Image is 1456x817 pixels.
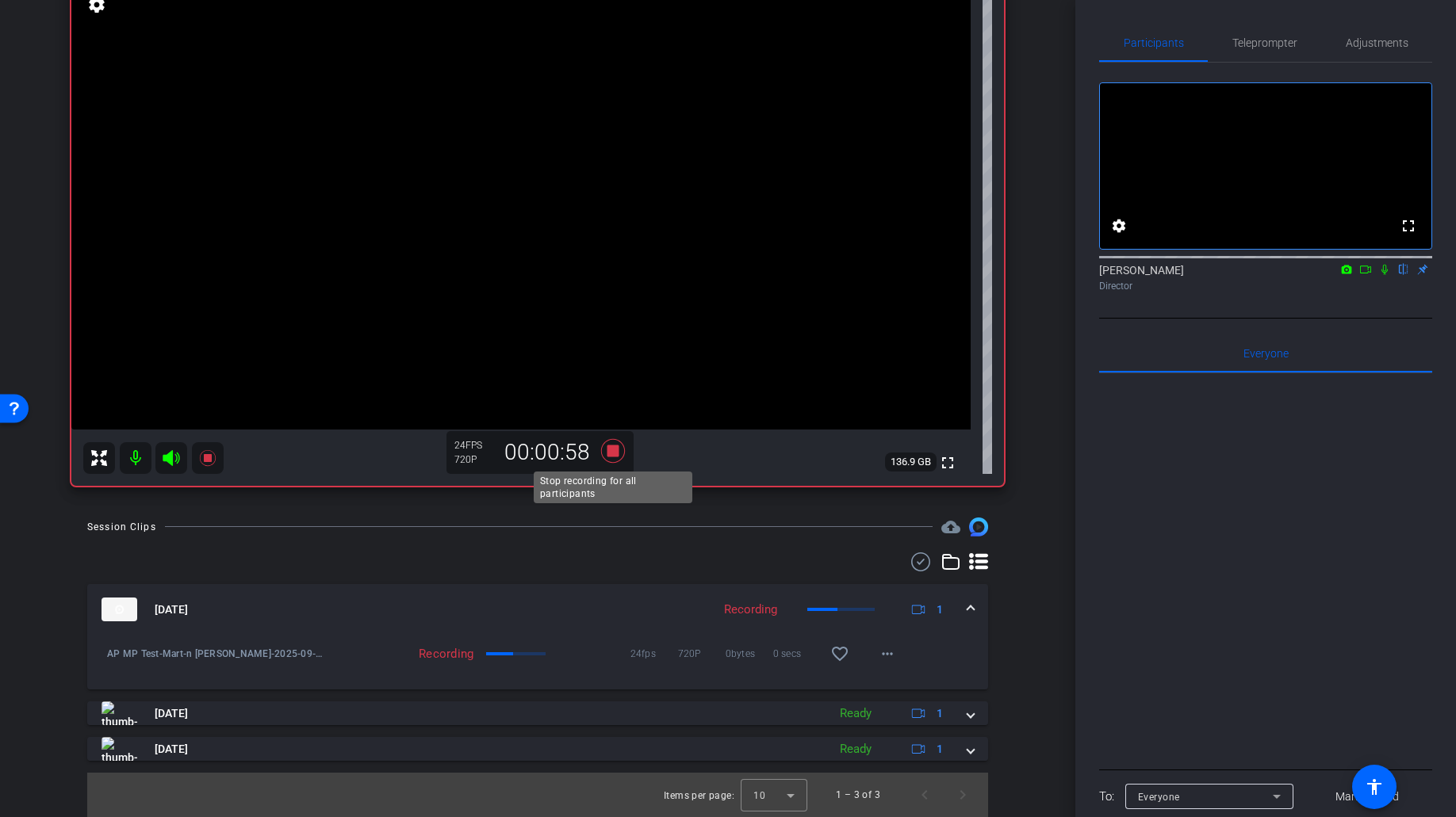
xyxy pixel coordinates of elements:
[102,737,137,761] img: thumb-nail
[87,635,988,689] div: thumb-nail[DATE]Recording1
[1346,37,1408,48] span: Adjustments
[885,452,937,471] span: 136.9 GB
[1365,777,1384,796] mat-icon: accessibility
[1099,262,1432,293] div: [PERSON_NAME]
[155,741,188,758] span: [DATE]
[630,646,678,662] span: 24fps
[1399,216,1418,235] mat-icon: fullscreen
[830,644,849,663] mat-icon: favorite_border
[466,440,482,451] span: FPS
[155,705,188,722] span: [DATE]
[1243,348,1289,359] span: Everyone
[1138,792,1180,803] span: Everyone
[773,646,821,662] span: 0 secs
[107,646,328,662] span: AP MP Test-Mart-n [PERSON_NAME]-2025-09-12-15-39-26-286-0
[832,740,879,758] div: Ready
[1099,788,1114,806] div: To:
[716,601,785,619] div: Recording
[906,776,944,814] button: Previous page
[937,601,943,618] span: 1
[155,601,188,618] span: [DATE]
[1124,37,1184,48] span: Participants
[102,597,137,621] img: thumb-nail
[941,517,960,536] span: Destinations for your clips
[944,776,982,814] button: Next page
[678,646,726,662] span: 720P
[1099,279,1432,293] div: Director
[664,788,734,804] div: Items per page:
[534,471,692,503] div: Stop recording for all participants
[969,517,988,536] img: Session clips
[1109,216,1128,235] mat-icon: settings
[454,439,494,452] div: 24
[726,646,773,662] span: 0bytes
[87,701,988,725] mat-expansion-panel-header: thumb-nail[DATE]Ready1
[832,704,879,723] div: Ready
[836,787,880,803] div: 1 – 3 of 3
[1232,37,1297,48] span: Teleprompter
[878,644,897,663] mat-icon: more_horiz
[1335,788,1399,805] span: Mark all read
[87,584,988,635] mat-expansion-panel-header: thumb-nail[DATE]Recording1
[938,453,957,472] mat-icon: fullscreen
[454,453,494,466] div: 720P
[102,701,137,725] img: thumb-nail
[328,646,482,662] div: Recording
[937,705,943,722] span: 1
[1394,262,1413,276] mat-icon: flip
[1303,782,1433,811] button: Mark all read
[941,517,960,536] mat-icon: cloud_upload
[494,439,600,466] div: 00:00:58
[87,519,156,535] div: Session Clips
[87,737,988,761] mat-expansion-panel-header: thumb-nail[DATE]Ready1
[937,741,943,758] span: 1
